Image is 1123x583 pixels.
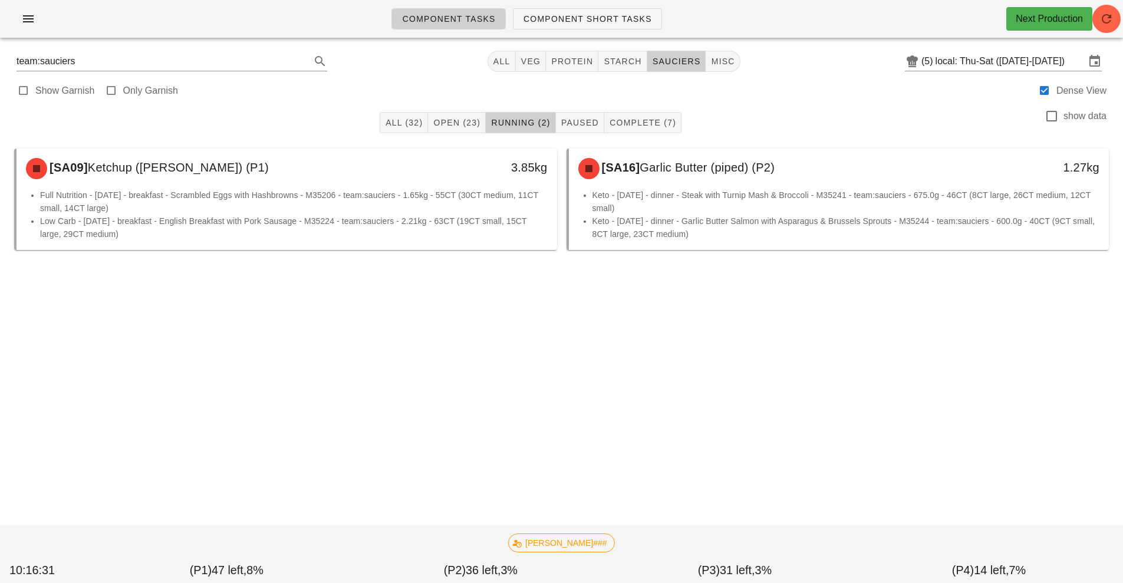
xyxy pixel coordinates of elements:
[609,118,676,127] span: Complete (7)
[385,118,423,127] span: All (32)
[521,57,541,66] span: veg
[706,51,740,72] button: misc
[428,112,486,133] button: Open (23)
[40,189,548,215] li: Full Nutrition - [DATE] - breakfast - Scrambled Eggs with Hashbrowns - M35206 - team:sauciers - 1...
[516,51,546,72] button: veg
[592,215,1100,241] li: Keto - [DATE] - dinner - Garlic Butter Salmon with Asparagus & Brussels Sprouts - M35244 - team:s...
[433,118,480,127] span: Open (23)
[604,112,681,133] button: Complete (7)
[603,57,641,66] span: starch
[556,112,604,133] button: Paused
[488,51,516,72] button: All
[486,112,555,133] button: Running (2)
[493,57,511,66] span: All
[427,158,547,177] div: 3.85kg
[47,161,88,174] span: [SA09]
[647,51,706,72] button: sauciers
[380,112,428,133] button: All (32)
[551,57,593,66] span: protein
[546,51,598,72] button: protein
[35,85,95,97] label: Show Garnish
[652,57,701,66] span: sauciers
[123,85,178,97] label: Only Garnish
[600,161,640,174] span: [SA16]
[561,118,599,127] span: Paused
[598,51,647,72] button: starch
[1056,85,1106,97] label: Dense View
[1016,12,1083,26] div: Next Production
[391,8,505,29] a: Component Tasks
[523,14,652,24] span: Component Short Tasks
[513,8,662,29] a: Component Short Tasks
[40,215,548,241] li: Low Carb - [DATE] - breakfast - English Breakfast with Pork Sausage - M35224 - team:sauciers - 2....
[1063,110,1106,122] label: show data
[592,189,1100,215] li: Keto - [DATE] - dinner - Steak with Turnip Mash & Broccoli - M35241 - team:sauciers - 675.0g - 46...
[980,158,1099,177] div: 1.27kg
[921,55,936,67] div: (5)
[490,118,550,127] span: Running (2)
[401,14,495,24] span: Component Tasks
[710,57,735,66] span: misc
[640,161,775,174] span: Garlic Butter (piped) (P2)
[88,161,269,174] span: Ketchup ([PERSON_NAME]) (P1)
